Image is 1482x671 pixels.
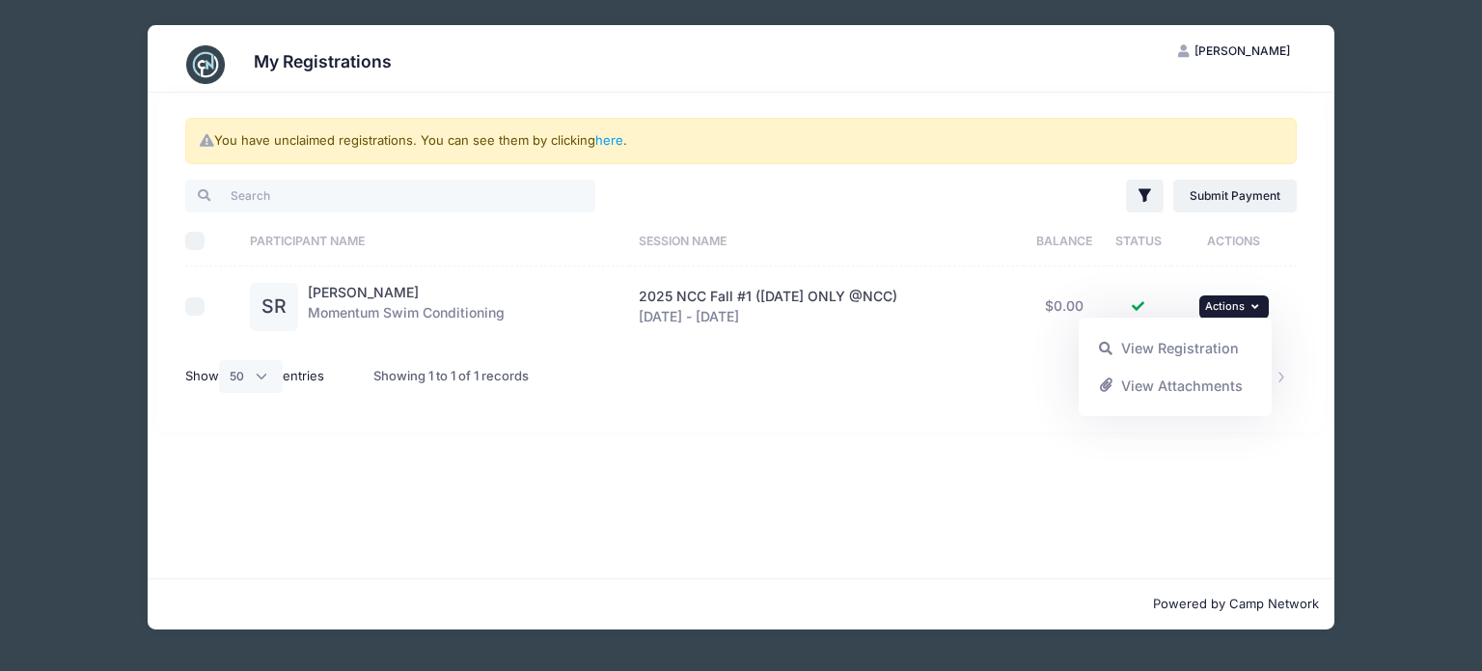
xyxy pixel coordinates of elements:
a: SR [250,299,298,316]
th: Actions: activate to sort column ascending [1171,215,1297,266]
a: Submit Payment [1173,180,1298,212]
span: 2025 NCC Fall #1 ([DATE] ONLY @NCC) [639,288,897,304]
div: You have unclaimed registrations. You can see them by clicking . [185,118,1297,164]
label: Show entries [185,360,324,393]
input: Search [185,180,595,212]
p: Powered by Camp Network [163,595,1319,614]
button: Actions [1199,295,1269,319]
span: Actions [1205,299,1245,313]
div: SR [250,283,298,331]
a: here [595,132,623,148]
a: View Attachments [1088,367,1263,404]
th: Balance: activate to sort column ascending [1024,215,1106,266]
div: Momentum Swim Conditioning [308,283,505,331]
th: Select All [185,215,241,266]
th: Session Name: activate to sort column ascending [629,215,1024,266]
span: [PERSON_NAME] [1194,43,1290,58]
h3: My Registrations [254,51,392,71]
th: Participant Name: activate to sort column ascending [241,215,630,266]
select: Showentries [219,360,283,393]
a: View Registration [1088,330,1263,367]
button: [PERSON_NAME] [1162,35,1306,68]
td: $0.00 [1024,266,1106,347]
a: [PERSON_NAME] [308,284,419,300]
div: Showing 1 to 1 of 1 records [373,354,529,399]
img: CampNetwork [186,45,225,84]
div: [DATE] - [DATE] [639,287,1014,327]
th: Status: activate to sort column ascending [1106,215,1171,266]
